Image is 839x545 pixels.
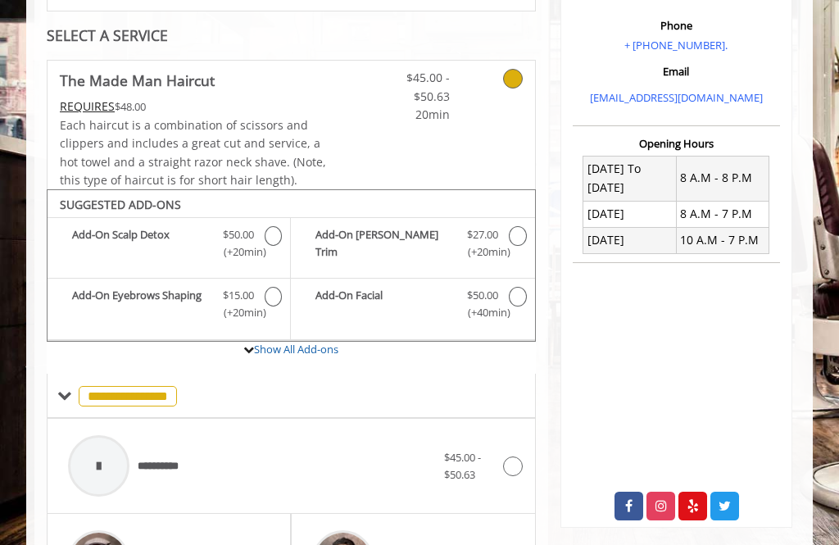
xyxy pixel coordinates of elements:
a: Show All Add-ons [254,342,338,357]
span: Each haircut is a combination of scissors and clippers and includes a great cut and service, a ho... [60,117,326,188]
td: [DATE] [583,201,676,227]
span: $50.00 [467,287,498,304]
span: $50.00 [223,226,254,243]
span: (+20min ) [220,243,256,261]
span: 20min [372,106,449,124]
span: This service needs some Advance to be paid before we block your appointment [60,98,115,114]
td: 8 A.M - 8 P.M [676,156,769,201]
td: [DATE] [583,227,676,253]
span: $15.00 [223,287,254,304]
div: The Made Man Haircut Add-onS [47,189,536,342]
div: SELECT A SERVICE [47,28,536,43]
a: [EMAIL_ADDRESS][DOMAIN_NAME] [590,90,763,105]
label: Add-On Beard Trim [299,226,526,265]
b: Add-On Scalp Detox [72,226,212,261]
span: $45.00 - $50.63 [444,450,481,482]
h3: Email [577,66,776,77]
td: [DATE] To [DATE] [583,156,676,201]
td: 10 A.M - 7 P.M [676,227,769,253]
b: The Made Man Haircut [60,69,215,92]
label: Add-On Facial [299,287,526,325]
h3: Phone [577,20,776,31]
h3: Opening Hours [573,138,780,149]
a: + [PHONE_NUMBER]. [624,38,728,52]
b: Add-On [PERSON_NAME] Trim [315,226,456,261]
div: $48.00 [60,98,332,116]
span: $27.00 [467,226,498,243]
span: (+20min ) [465,243,501,261]
label: Add-On Eyebrows Shaping [56,287,282,325]
span: (+40min ) [465,304,501,321]
span: (+20min ) [220,304,256,321]
b: SUGGESTED ADD-ONS [60,197,181,212]
b: Add-On Eyebrows Shaping [72,287,212,321]
b: Add-On Facial [315,287,456,321]
span: $45.00 - $50.63 [372,69,449,106]
td: 8 A.M - 7 P.M [676,201,769,227]
label: Add-On Scalp Detox [56,226,282,265]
